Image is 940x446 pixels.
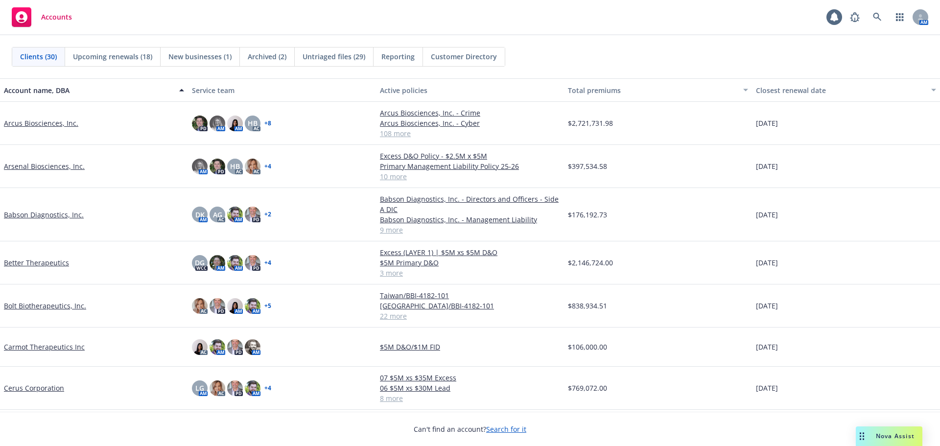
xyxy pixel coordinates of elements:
a: 108 more [380,128,560,139]
a: Search [868,7,887,27]
span: Archived (2) [248,51,286,62]
span: Accounts [41,13,72,21]
span: [DATE] [756,301,778,311]
span: Upcoming renewals (18) [73,51,152,62]
button: Closest renewal date [752,78,940,102]
a: 9 more [380,225,560,235]
span: HB [230,161,240,171]
span: [DATE] [756,210,778,220]
img: photo [210,339,225,355]
a: Bolt Biotherapeutics, Inc. [4,301,86,311]
a: 8 more [380,393,560,403]
a: Arsenal Biosciences, Inc. [4,161,85,171]
img: photo [245,380,260,396]
span: $106,000.00 [568,342,607,352]
button: Total premiums [564,78,752,102]
span: $769,072.00 [568,383,607,393]
img: photo [192,298,208,314]
img: photo [227,298,243,314]
img: photo [192,339,208,355]
a: Better Therapeutics [4,258,69,268]
img: photo [210,298,225,314]
a: $5M Primary D&O [380,258,560,268]
span: AG [213,210,222,220]
a: Excess (LAYER 1) | $5M xs $5M D&O [380,247,560,258]
a: + 4 [264,164,271,169]
a: Switch app [890,7,910,27]
div: Active policies [380,85,560,95]
span: [DATE] [756,342,778,352]
img: photo [227,255,243,271]
a: Carmot Therapeutics Inc [4,342,85,352]
a: + 4 [264,260,271,266]
a: Search for it [486,424,526,434]
span: Nova Assist [876,432,915,440]
a: Babson Diagnostics, Inc. - Directors and Officers - Side A DIC [380,194,560,214]
div: Account name, DBA [4,85,173,95]
img: photo [192,159,208,174]
a: $5M D&O/$1M FID [380,342,560,352]
a: 3 more [380,268,560,278]
img: photo [245,298,260,314]
a: Arcus Biosciences, Inc. - Cyber [380,118,560,128]
span: LG [195,383,204,393]
span: $838,934.51 [568,301,607,311]
span: [DATE] [756,383,778,393]
a: + 5 [264,303,271,309]
a: Taiwan/BBI-4182-101 [380,290,560,301]
span: Untriaged files (29) [303,51,365,62]
a: Excess D&O Policy - $2.5M x $5M [380,151,560,161]
a: + 4 [264,385,271,391]
button: Service team [188,78,376,102]
span: New businesses (1) [168,51,232,62]
a: 06 $5M xs $30M Lead [380,383,560,393]
span: HB [248,118,258,128]
span: [DATE] [756,118,778,128]
img: photo [245,339,260,355]
span: [DATE] [756,161,778,171]
span: $2,721,731.98 [568,118,613,128]
span: $2,146,724.00 [568,258,613,268]
span: Reporting [381,51,415,62]
img: photo [245,159,260,174]
a: Babson Diagnostics, Inc. [4,210,84,220]
a: + 8 [264,120,271,126]
button: Active policies [376,78,564,102]
img: photo [245,207,260,222]
span: Customer Directory [431,51,497,62]
a: 07 $5M xs $35M Excess [380,373,560,383]
img: photo [227,339,243,355]
img: photo [210,116,225,131]
a: Babson Diagnostics, Inc. - Management Liability [380,214,560,225]
img: photo [192,116,208,131]
a: Report a Bug [845,7,865,27]
a: Cerus Corporation [4,383,64,393]
a: Arcus Biosciences, Inc. [4,118,78,128]
div: Drag to move [856,426,868,446]
span: [DATE] [756,258,778,268]
span: DK [195,210,205,220]
span: Can't find an account? [414,424,526,434]
div: Closest renewal date [756,85,925,95]
img: photo [227,207,243,222]
span: Clients (30) [20,51,57,62]
img: photo [245,255,260,271]
a: + 2 [264,211,271,217]
img: photo [210,380,225,396]
a: Accounts [8,3,76,31]
button: Nova Assist [856,426,922,446]
img: photo [210,255,225,271]
a: Arcus Biosciences, Inc. - Crime [380,108,560,118]
a: Primary Management Liability Policy 25-26 [380,161,560,171]
span: $397,534.58 [568,161,607,171]
img: photo [210,159,225,174]
a: [GEOGRAPHIC_DATA]/BBI-4182-101 [380,301,560,311]
a: 22 more [380,311,560,321]
div: Service team [192,85,372,95]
